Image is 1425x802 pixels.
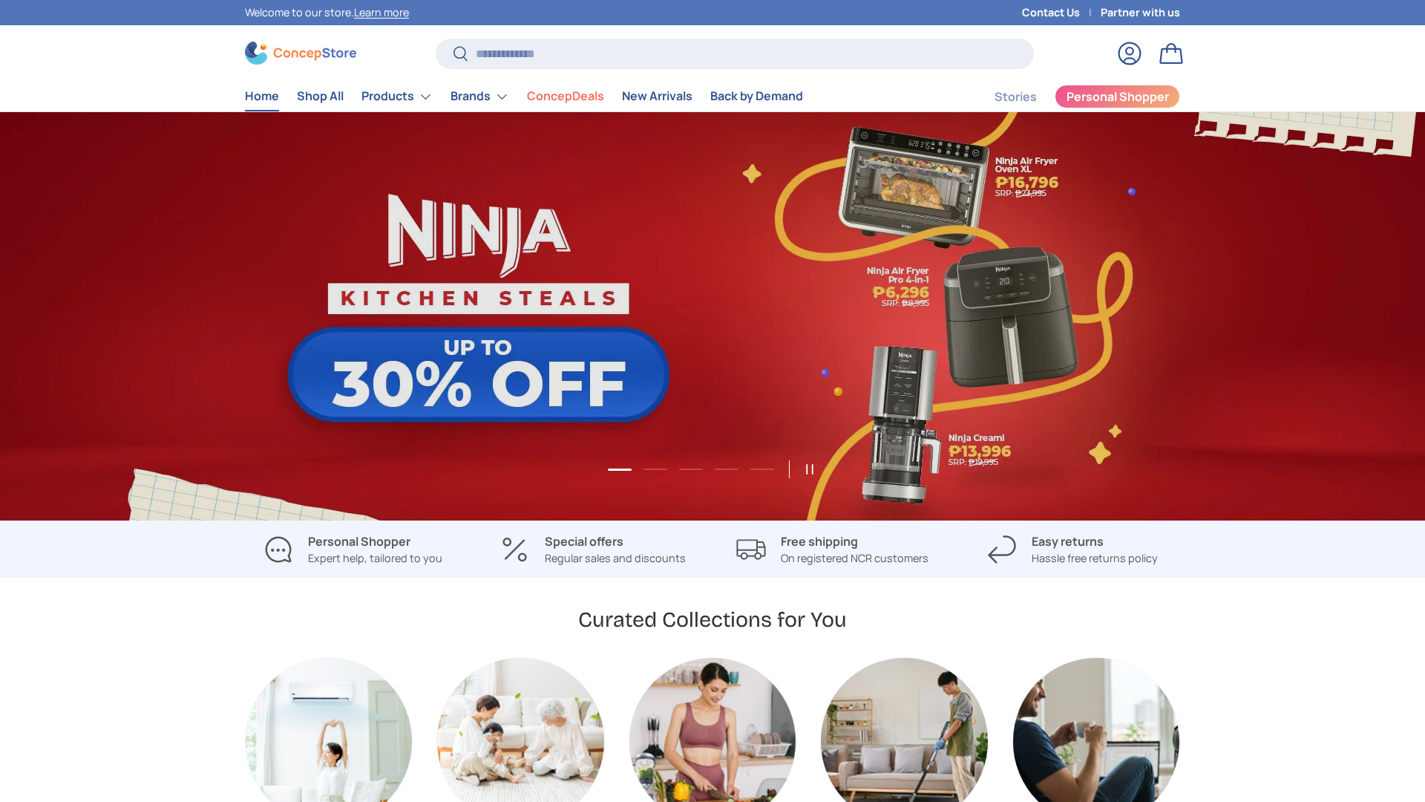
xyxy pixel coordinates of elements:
h2: Curated Collections for You [578,606,847,633]
p: On registered NCR customers [781,550,928,567]
a: Easy returns Hassle free returns policy [964,532,1180,567]
a: Shop All [297,82,344,111]
strong: Easy returns [1032,533,1104,550]
a: Free shipping On registered NCR customers [724,532,940,567]
span: Personal Shopper [1067,91,1169,102]
nav: Primary [245,82,803,111]
a: Personal Shopper Expert help, tailored to you [245,532,461,567]
a: Brands [451,82,509,111]
a: Products [361,82,433,111]
p: Regular sales and discounts [545,550,686,567]
nav: Secondary [959,82,1180,111]
p: Expert help, tailored to you [308,550,442,567]
strong: Special offers [545,533,623,550]
a: ConcepDeals [527,82,604,111]
a: Learn more [354,5,409,19]
p: Hassle free returns policy [1032,550,1158,567]
p: Welcome to our store. [245,4,409,21]
img: ConcepStore [245,42,356,65]
a: New Arrivals [622,82,692,111]
a: Partner with us [1101,4,1180,21]
strong: Personal Shopper [308,533,410,550]
a: Back by Demand [710,82,803,111]
a: Contact Us [1022,4,1101,21]
summary: Products [353,82,442,111]
summary: Brands [442,82,518,111]
a: Personal Shopper [1055,85,1180,108]
a: Stories [995,82,1037,111]
a: Home [245,82,279,111]
strong: Free shipping [781,533,858,550]
a: Special offers Regular sales and discounts [485,532,701,567]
